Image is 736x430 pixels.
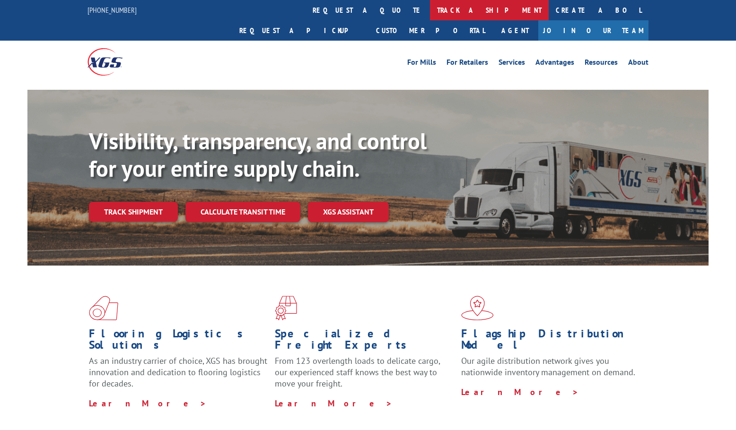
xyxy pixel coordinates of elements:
img: xgs-icon-total-supply-chain-intelligence-red [89,296,118,320]
img: xgs-icon-focused-on-flooring-red [275,296,297,320]
h1: Flagship Distribution Model [461,328,640,355]
a: Services [499,59,525,69]
a: Advantages [535,59,574,69]
p: From 123 overlength loads to delicate cargo, our experienced staff knows the best way to move you... [275,355,454,397]
h1: Flooring Logistics Solutions [89,328,268,355]
a: XGS ASSISTANT [308,202,389,222]
a: [PHONE_NUMBER] [88,5,137,15]
a: For Mills [407,59,436,69]
a: Calculate transit time [185,202,300,222]
span: Our agile distribution network gives you nationwide inventory management on demand. [461,355,635,378]
a: Join Our Team [538,20,648,41]
a: Request a pickup [232,20,369,41]
a: Learn More > [275,398,393,409]
h1: Specialized Freight Experts [275,328,454,355]
a: Track shipment [89,202,178,222]
a: About [628,59,648,69]
a: Learn More > [461,387,579,397]
a: Learn More > [89,398,207,409]
span: As an industry carrier of choice, XGS has brought innovation and dedication to flooring logistics... [89,355,267,389]
a: Resources [585,59,618,69]
a: For Retailers [447,59,488,69]
img: xgs-icon-flagship-distribution-model-red [461,296,494,320]
a: Customer Portal [369,20,492,41]
a: Agent [492,20,538,41]
b: Visibility, transparency, and control for your entire supply chain. [89,126,427,183]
